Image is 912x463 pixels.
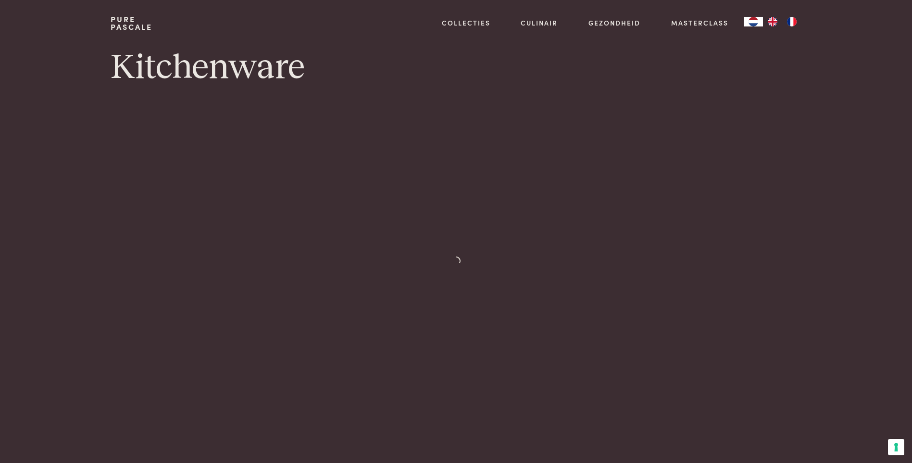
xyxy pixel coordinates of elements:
[782,17,801,26] a: FR
[521,18,558,28] a: Culinair
[888,439,904,455] button: Uw voorkeuren voor toestemming voor trackingtechnologieën
[111,46,801,90] h1: Kitchenware
[744,17,763,26] div: Language
[111,15,152,31] a: PurePascale
[744,17,763,26] a: NL
[588,18,640,28] a: Gezondheid
[763,17,782,26] a: EN
[763,17,801,26] ul: Language list
[442,18,490,28] a: Collecties
[671,18,728,28] a: Masterclass
[744,17,801,26] aside: Language selected: Nederlands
